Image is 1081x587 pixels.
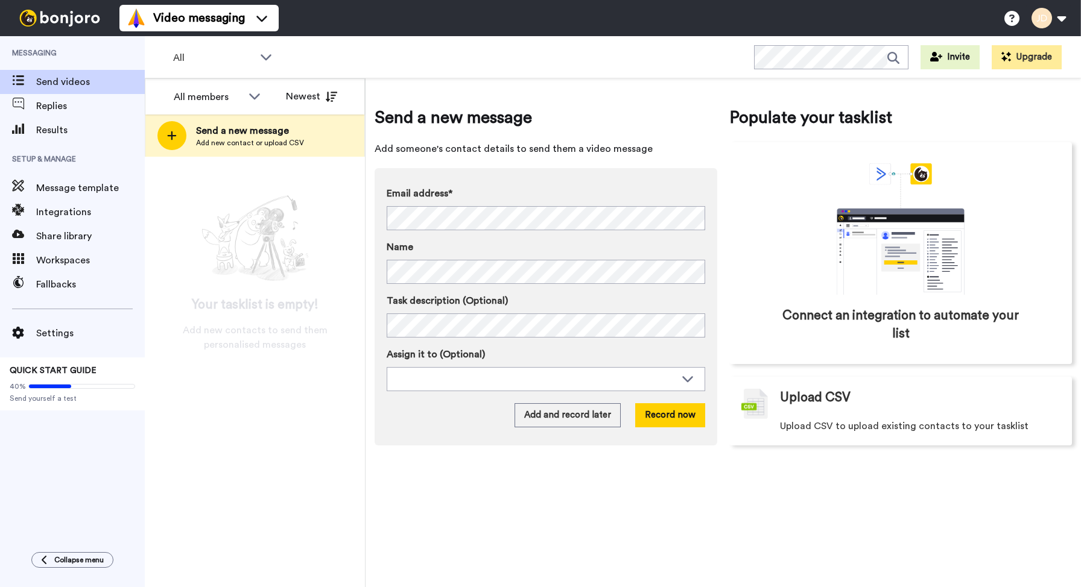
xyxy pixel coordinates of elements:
[173,51,254,65] span: All
[196,124,304,138] span: Send a new message
[31,552,113,568] button: Collapse menu
[780,389,851,407] span: Upload CSV
[36,75,145,89] span: Send videos
[196,138,304,148] span: Add new contact or upload CSV
[387,186,705,201] label: Email address*
[174,90,243,104] div: All members
[36,99,145,113] span: Replies
[36,205,145,219] span: Integrations
[54,555,104,565] span: Collapse menu
[36,229,145,243] span: Share library
[781,307,1021,343] span: Connect an integration to automate your list
[635,403,705,427] button: Record now
[515,403,621,427] button: Add and record later
[163,323,347,352] span: Add new contacts to send them personalised messages
[195,190,315,287] img: ready-set-action.png
[810,163,991,295] div: animation
[153,10,245,27] span: Video messaging
[10,394,135,403] span: Send yourself a test
[375,142,717,156] span: Add someone's contact details to send them a video message
[36,123,145,137] span: Results
[387,240,413,254] span: Name
[741,389,768,419] img: csv-grey.png
[10,381,26,391] span: 40%
[992,45,1062,69] button: Upgrade
[729,105,1072,130] span: Populate your tasklist
[36,181,145,195] span: Message template
[387,293,705,308] label: Task description (Optional)
[387,347,705,362] label: Assign it to (Optional)
[36,253,145,268] span: Workspaces
[780,419,1029,433] span: Upload CSV to upload existing contacts to your tasklist
[375,105,717,130] span: Send a new message
[127,8,146,28] img: vm-color.svg
[10,366,97,375] span: QUICK START GUIDE
[36,326,145,341] span: Settings
[277,84,346,108] button: Newest
[921,45,980,69] button: Invite
[36,277,145,292] span: Fallbacks
[192,296,319,314] span: Your tasklist is empty!
[14,10,105,27] img: bj-logo-header-white.svg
